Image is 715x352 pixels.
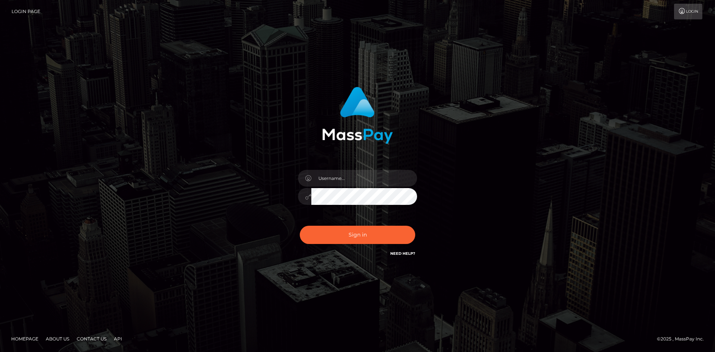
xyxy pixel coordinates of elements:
[674,4,702,19] a: Login
[43,333,72,345] a: About Us
[311,170,417,187] input: Username...
[322,87,393,144] img: MassPay Login
[111,333,125,345] a: API
[657,335,709,343] div: © 2025 , MassPay Inc.
[300,226,415,244] button: Sign in
[8,333,41,345] a: Homepage
[12,4,40,19] a: Login Page
[390,251,415,256] a: Need Help?
[74,333,109,345] a: Contact Us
